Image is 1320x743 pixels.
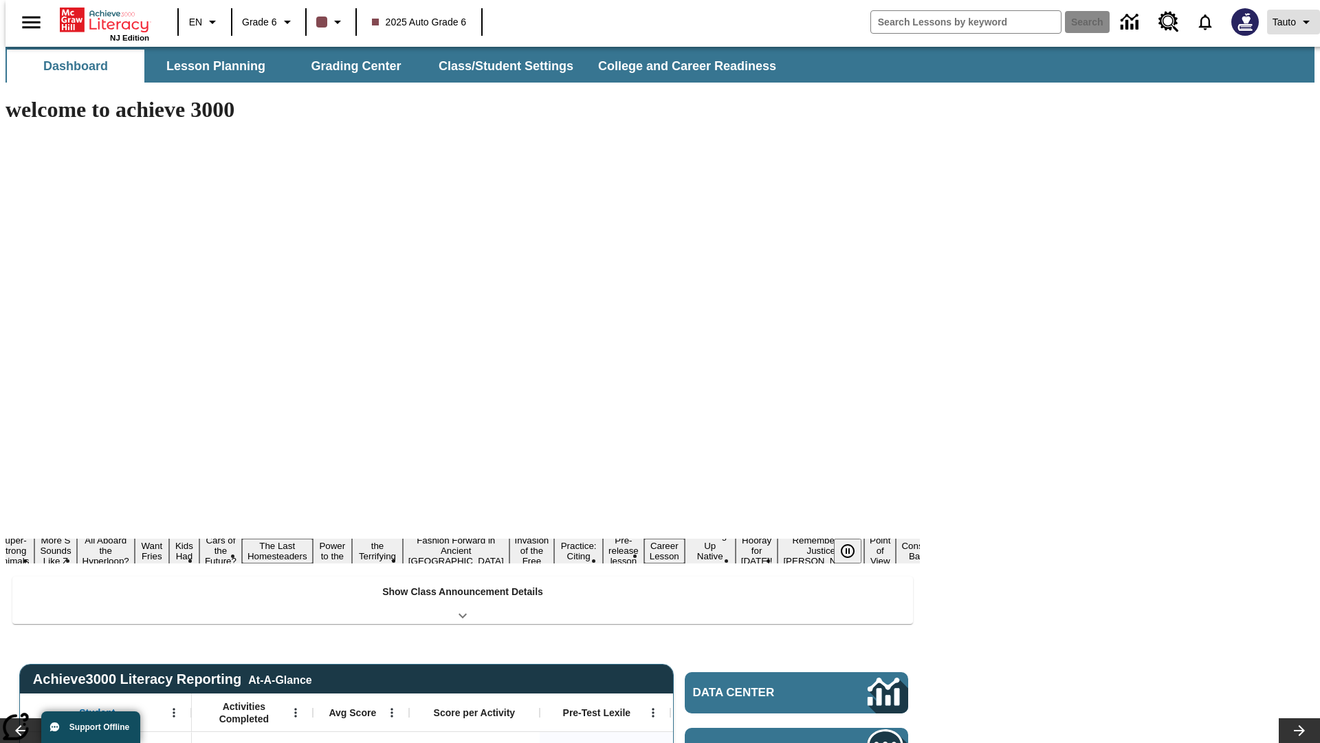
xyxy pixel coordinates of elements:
button: Select a new avatar [1223,4,1267,40]
span: Support Offline [69,722,129,732]
a: Home [60,6,149,34]
button: Slide 2 More S Sounds Like Z [34,533,76,568]
button: Slide 7 The Last Homesteaders [242,539,313,563]
button: College and Career Readiness [587,50,787,83]
button: Slide 8 Solar Power to the People [313,528,353,574]
span: Avg Score [329,707,376,719]
div: Home [60,5,149,42]
button: Slide 12 Mixed Practice: Citing Evidence [554,528,603,574]
button: Profile/Settings [1267,10,1320,34]
button: Pause [834,539,861,563]
div: At-A-Glance [248,671,311,687]
button: Open side menu [11,2,52,43]
span: Achieve3000 Literacy Reporting [33,671,312,687]
h1: welcome to achieve 3000 [5,97,920,122]
button: Class color is dark brown. Change class color [311,10,351,34]
button: Slide 15 Cooking Up Native Traditions [685,528,736,574]
button: Open Menu [382,702,402,723]
span: Score per Activity [434,707,516,719]
button: Slide 16 Hooray for Constitution Day! [736,533,778,568]
a: Data Center [685,672,908,713]
div: SubNavbar [5,50,789,83]
button: Slide 17 Remembering Justice O'Connor [778,533,864,568]
button: Grade: Grade 6, Select a grade [236,10,301,34]
p: Show Class Announcement Details [382,585,543,599]
button: Slide 18 Point of View [864,533,896,568]
button: Dashboard [7,50,144,83]
button: Lesson carousel, Next [1279,718,1320,743]
button: Support Offline [41,711,140,743]
a: Notifications [1187,4,1223,40]
button: Slide 4 Do You Want Fries With That? [135,518,169,584]
span: Activities Completed [199,700,289,725]
span: EN [189,15,202,30]
button: Open Menu [164,702,184,723]
button: Slide 5 Dirty Jobs Kids Had To Do [169,518,199,584]
button: Language: EN, Select a language [183,10,227,34]
span: Pre-Test Lexile [563,707,631,719]
a: Resource Center, Will open in new tab [1150,3,1187,41]
button: Slide 19 The Constitution's Balancing Act [896,528,962,574]
div: SubNavbar [5,47,1314,83]
button: Open Menu [285,702,306,723]
div: Show Class Announcement Details [12,577,913,624]
span: Tauto [1273,15,1296,30]
span: Student [79,707,115,719]
button: Lesson Planning [147,50,285,83]
span: Grade 6 [242,15,277,30]
button: Slide 13 Pre-release lesson [603,533,644,568]
div: Pause [834,539,875,563]
button: Open Menu [643,702,663,723]
button: Slide 14 Career Lesson [644,539,685,563]
button: Class/Student Settings [428,50,584,83]
button: Slide 6 Cars of the Future? [199,533,242,568]
span: 2025 Auto Grade 6 [372,15,467,30]
button: Slide 10 Fashion Forward in Ancient Rome [403,533,509,568]
img: Avatar [1231,8,1259,36]
button: Slide 9 Attack of the Terrifying Tomatoes [352,528,403,574]
button: Grading Center [287,50,425,83]
input: search field [871,11,1061,33]
a: Data Center [1112,3,1150,41]
span: Data Center [693,686,822,700]
button: Slide 3 All Aboard the Hyperloop? [77,533,135,568]
span: NJ Edition [110,34,149,42]
button: Slide 11 The Invasion of the Free CD [509,523,555,579]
